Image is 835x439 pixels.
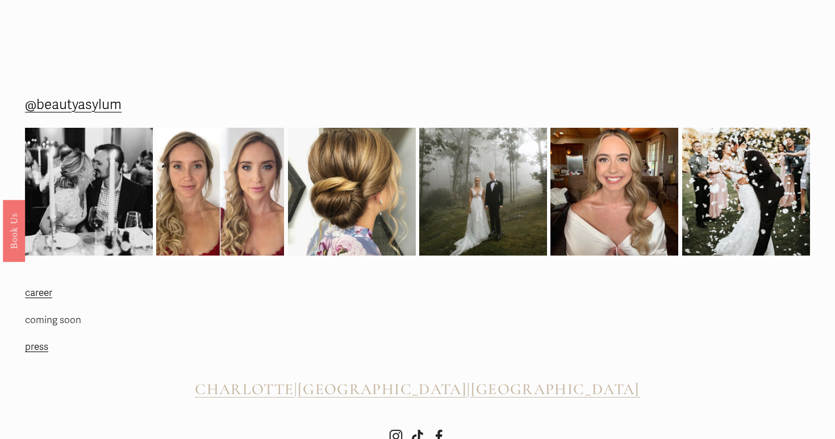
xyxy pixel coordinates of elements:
[682,111,810,271] img: 2020 didn&rsquo;t stop this wedding celebration! 🎊😍🎉 @beautyasylum_atlanta #beautyasylum @bridal_...
[471,381,640,399] a: [GEOGRAPHIC_DATA]
[298,381,467,399] a: [GEOGRAPHIC_DATA]
[471,380,640,399] span: [GEOGRAPHIC_DATA]
[3,199,25,261] a: Book Us
[25,128,153,256] img: Rehearsal dinner vibes from Raleigh, NC. We added a subtle braid at the top before we created her...
[25,338,48,356] a: press
[467,380,470,399] span: |
[25,285,52,302] a: career
[298,380,467,399] span: [GEOGRAPHIC_DATA]
[550,128,678,256] img: Going into the wedding weekend with some bridal inspo for ya! 💫 @beautyasylum_charlotte #beautyas...
[419,128,547,256] img: Picture perfect 💫 @beautyasylum_charlotte @apryl_naylor_makeup #beautyasylum_apryl @uptownfunkyou...
[25,312,216,329] p: coming soon
[25,93,122,117] a: @beautyasylum
[288,115,416,267] img: So much pretty from this weekend! Here&rsquo;s one from @beautyasylum_charlotte #beautyasylum @up...
[156,128,284,256] img: It&rsquo;s been a while since we&rsquo;ve shared a before and after! Subtle makeup &amp; romantic...
[195,380,294,399] span: CHARLOTTE
[195,381,294,399] a: CHARLOTTE
[294,380,298,399] span: |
